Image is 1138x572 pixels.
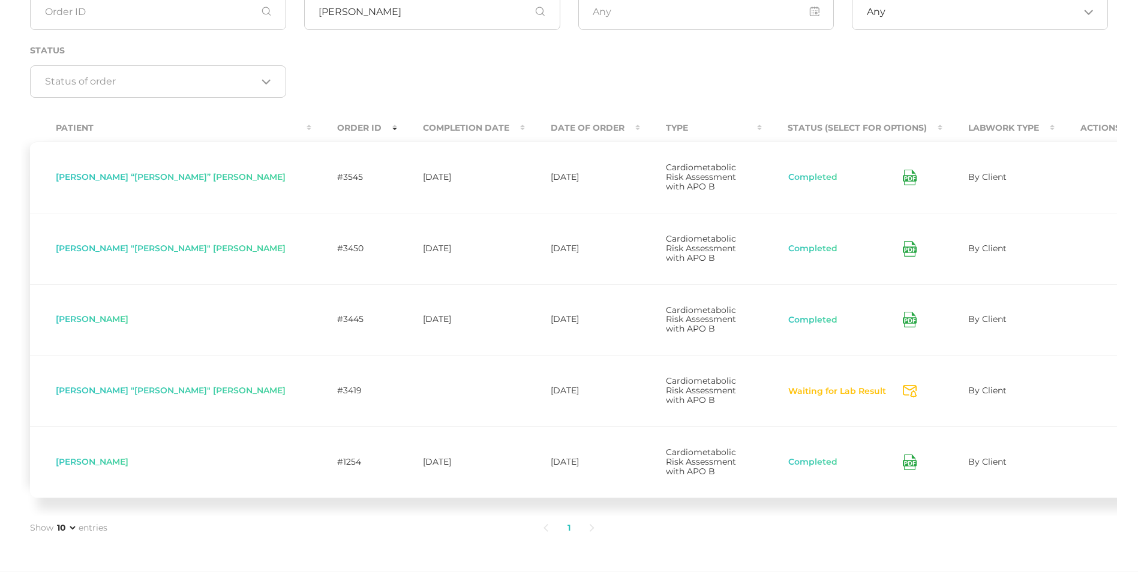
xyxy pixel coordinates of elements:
button: Completed [788,243,838,255]
th: Labwork Type : activate to sort column ascending [942,115,1055,142]
span: By Client [968,243,1007,254]
span: Cardiometabolic Risk Assessment with APO B [666,233,736,263]
span: [PERSON_NAME] "[PERSON_NAME]" [PERSON_NAME] [56,243,286,254]
th: Completion Date : activate to sort column ascending [397,115,525,142]
td: #3445 [311,284,397,356]
th: Patient : activate to sort column ascending [30,115,311,142]
input: Search for option [885,6,1079,18]
td: [DATE] [525,355,640,426]
span: [PERSON_NAME] [56,456,128,467]
td: [DATE] [397,426,525,498]
label: Status [30,46,65,56]
td: #1254 [311,426,397,498]
th: Status (Select for Options) : activate to sort column ascending [762,115,942,142]
th: Type : activate to sort column ascending [640,115,762,142]
span: [PERSON_NAME] "[PERSON_NAME]" [PERSON_NAME] [56,385,286,396]
span: By Client [968,314,1007,324]
th: Date Of Order : activate to sort column ascending [525,115,640,142]
td: #3450 [311,213,397,284]
td: [DATE] [525,284,640,356]
span: [PERSON_NAME] “[PERSON_NAME]” [PERSON_NAME] [56,171,286,182]
td: #3419 [311,355,397,426]
button: Completed [788,456,838,468]
td: [DATE] [397,284,525,356]
span: Any [867,6,885,18]
input: Search for option [45,76,257,88]
svg: Send Notification [903,385,917,398]
th: Order ID : activate to sort column ascending [311,115,397,142]
span: Cardiometabolic Risk Assessment with APO B [666,305,736,335]
td: [DATE] [525,213,640,284]
td: #3545 [311,142,397,213]
button: Completed [788,171,838,183]
span: Cardiometabolic Risk Assessment with APO B [666,162,736,192]
td: [DATE] [525,426,640,498]
div: Search for option [30,65,286,98]
td: [DATE] [525,142,640,213]
span: Cardiometabolic Risk Assessment with APO B [666,375,736,405]
span: [PERSON_NAME] [56,314,128,324]
span: By Client [968,456,1007,467]
button: Completed [788,314,838,326]
span: By Client [968,385,1007,396]
span: By Client [968,171,1007,182]
td: [DATE] [397,142,525,213]
select: Showentries [55,522,77,534]
span: Cardiometabolic Risk Assessment with APO B [666,447,736,477]
button: Waiting for Lab Result [788,386,887,398]
label: Show entries [30,522,107,534]
td: [DATE] [397,213,525,284]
